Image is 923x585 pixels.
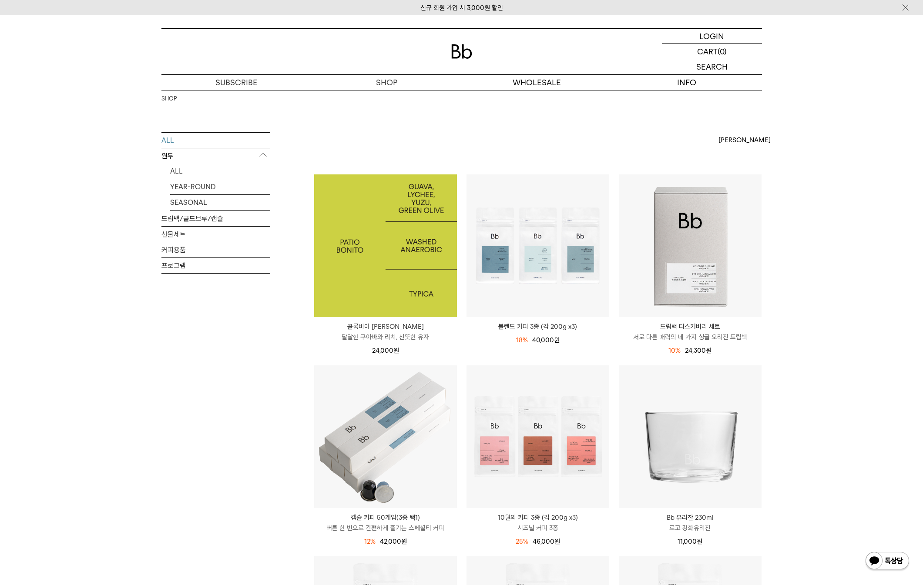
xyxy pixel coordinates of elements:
p: 달달한 구아바와 리치, 산뜻한 유자 [314,332,457,342]
a: 블렌드 커피 3종 (각 200g x3) [467,321,609,332]
a: 드립백/콜드브루/캡슐 [161,211,270,226]
p: 10월의 커피 3종 (각 200g x3) [467,512,609,523]
a: 드립백 디스커버리 세트 서로 다른 매력의 네 가지 싱글 오리진 드립백 [619,321,762,342]
a: 콜롬비아 [PERSON_NAME] 달달한 구아바와 리치, 산뜻한 유자 [314,321,457,342]
p: Bb 유리잔 230ml [619,512,762,523]
a: CART (0) [662,44,762,59]
p: SEARCH [696,59,728,74]
p: 로고 강화유리잔 [619,523,762,533]
div: 18% [516,335,528,345]
a: SHOP [312,75,462,90]
a: LOGIN [662,29,762,44]
img: 블렌드 커피 3종 (각 200g x3) [467,174,609,317]
a: ALL [170,164,270,179]
a: 콜롬비아 파티오 보니토 [314,174,457,317]
img: 로고 [451,44,472,59]
a: 선물세트 [161,227,270,242]
a: 커피용품 [161,242,270,257]
p: 캡슐 커피 50개입(3종 택1) [314,512,457,523]
div: 10% [668,345,681,356]
span: 원 [401,538,407,545]
p: WHOLESALE [462,75,612,90]
a: 프로그램 [161,258,270,273]
a: Bb 유리잔 230ml 로고 강화유리잔 [619,512,762,533]
div: 12% [364,536,376,547]
img: 10월의 커피 3종 (각 200g x3) [467,365,609,508]
a: ALL [161,133,270,148]
span: 42,000 [380,538,407,545]
span: 원 [554,538,560,545]
span: 46,000 [533,538,560,545]
a: SEASONAL [170,195,270,210]
p: 서로 다른 매력의 네 가지 싱글 오리진 드립백 [619,332,762,342]
span: 40,000 [532,336,560,344]
p: 드립백 디스커버리 세트 [619,321,762,332]
p: INFO [612,75,762,90]
span: 원 [706,347,712,354]
a: 신규 회원 가입 시 3,000원 할인 [420,4,503,12]
p: 콜롬비아 [PERSON_NAME] [314,321,457,332]
p: 버튼 한 번으로 간편하게 즐기는 스페셜티 커피 [314,523,457,533]
img: 드립백 디스커버리 세트 [619,174,762,317]
a: SUBSCRIBE [161,75,312,90]
img: 카카오톡 채널 1:1 채팅 버튼 [865,551,910,572]
span: 원 [697,538,702,545]
img: Bb 유리잔 230ml [619,365,762,508]
a: 캡슐 커피 50개입(3종 택1) 버튼 한 번으로 간편하게 즐기는 스페셜티 커피 [314,512,457,533]
span: 24,300 [685,347,712,354]
p: 시즈널 커피 3종 [467,523,609,533]
span: 원 [554,336,560,344]
a: YEAR-ROUND [170,179,270,194]
span: 원 [393,347,399,354]
a: SHOP [161,94,177,103]
p: (0) [718,44,727,59]
p: CART [697,44,718,59]
div: 25% [516,536,528,547]
span: 24,000 [372,347,399,354]
a: 10월의 커피 3종 (각 200g x3) 시즈널 커피 3종 [467,512,609,533]
img: 캡슐 커피 50개입(3종 택1) [314,365,457,508]
p: LOGIN [699,29,724,43]
p: 원두 [161,148,270,164]
img: 1000001276_add2_03.jpg [314,174,457,317]
span: 11,000 [678,538,702,545]
span: [PERSON_NAME] [718,135,771,145]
